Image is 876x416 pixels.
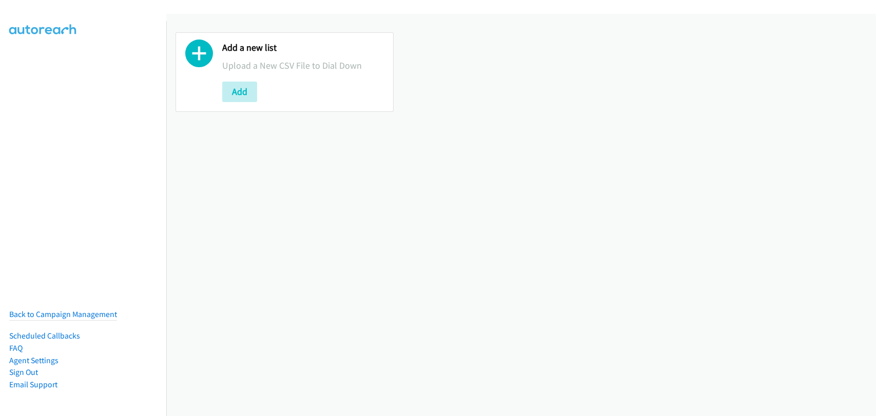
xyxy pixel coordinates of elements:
[9,380,57,389] a: Email Support
[9,343,23,353] a: FAQ
[222,42,384,54] h2: Add a new list
[9,309,117,319] a: Back to Campaign Management
[222,58,384,72] p: Upload a New CSV File to Dial Down
[9,355,59,365] a: Agent Settings
[9,331,80,341] a: Scheduled Callbacks
[222,82,257,102] button: Add
[9,367,38,377] a: Sign Out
